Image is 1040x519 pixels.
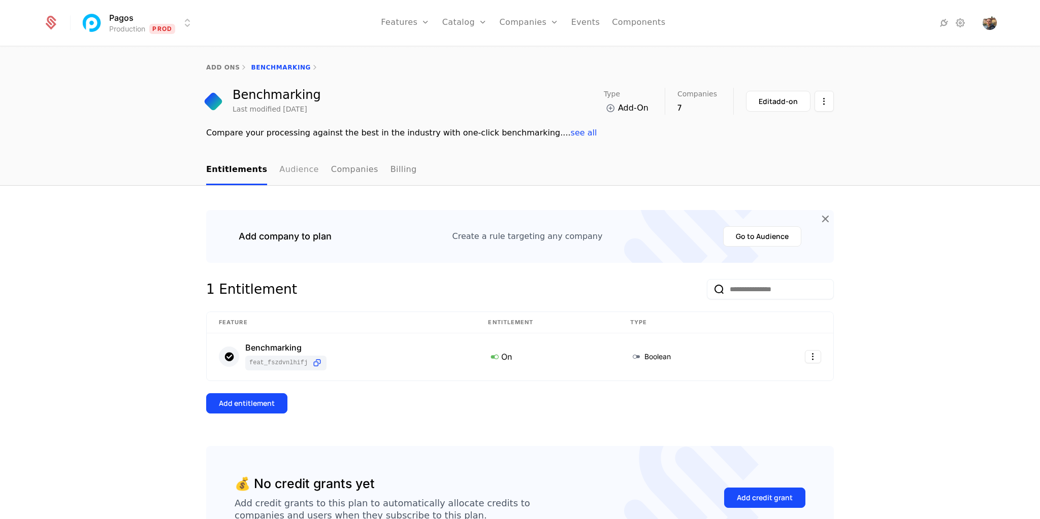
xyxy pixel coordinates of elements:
[391,155,417,185] a: Billing
[245,343,327,352] div: Benchmarking
[109,24,145,34] div: Production
[235,474,375,494] div: 💰 No credit grants yet
[723,226,801,247] button: Go to Audience
[206,393,287,413] button: Add entitlement
[233,89,321,101] div: Benchmarking
[724,488,805,508] button: Add credit grant
[677,90,717,97] span: Companies
[644,352,671,362] span: Boolean
[279,155,319,185] a: Audience
[938,17,950,29] a: Integrations
[206,64,240,71] a: add ons
[149,24,175,34] span: Prod
[476,312,618,333] th: Entitlement
[618,102,648,114] span: Add-On
[604,90,620,97] span: Type
[206,155,267,185] a: Entitlements
[219,398,275,408] div: Add entitlement
[207,312,476,333] th: Feature
[815,91,834,112] button: Select action
[239,229,332,244] div: Add company to plan
[331,155,378,185] a: Companies
[677,101,717,114] div: 7
[109,12,134,24] span: Pagos
[954,17,966,29] a: Settings
[805,350,821,363] button: Select action
[206,155,417,185] ul: Choose Sub Page
[80,11,104,35] img: Pagos
[488,350,606,363] div: On
[571,128,597,137] span: see all
[206,127,834,139] div: Compare your processing against the best in the industry with one-click benchmarking. ...
[618,312,751,333] th: Type
[983,16,997,30] button: Open user button
[249,359,308,367] span: feat_FsZdvnLhiFJ
[233,104,307,114] div: Last modified [DATE]
[206,155,834,185] nav: Main
[746,91,810,112] button: Editadd-on
[983,16,997,30] img: Dmitry Yarashevich
[83,12,193,34] button: Select environment
[737,493,793,503] div: Add credit grant
[759,96,798,107] div: Edit add-on
[206,279,297,299] div: 1 Entitlement
[452,230,603,243] div: Create a rule targeting any company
